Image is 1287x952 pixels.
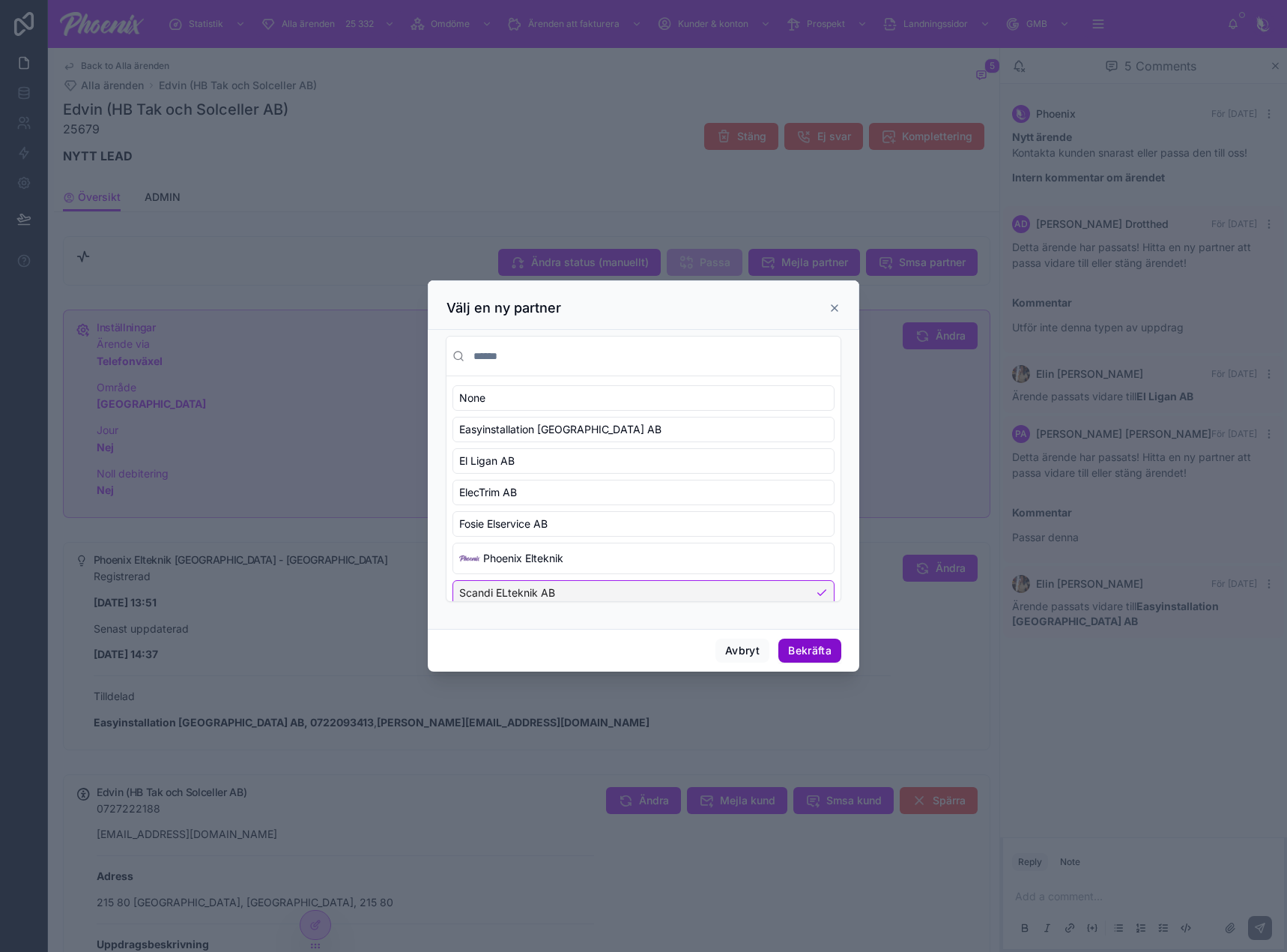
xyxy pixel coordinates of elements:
[483,551,563,566] span: Phoenix Elteknik
[446,376,841,601] div: Suggestions
[446,299,561,317] h3: Välj en ny partner
[459,516,548,531] span: Fosie Elservice AB
[459,585,555,600] span: Scandi ELteknik AB
[778,639,841,663] button: Bekräfta
[459,485,517,500] span: ElecTrim AB
[452,385,835,411] div: None
[715,639,769,663] button: Avbryt
[459,422,661,437] span: Easyinstallation [GEOGRAPHIC_DATA] AB
[459,454,515,469] span: El Ligan AB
